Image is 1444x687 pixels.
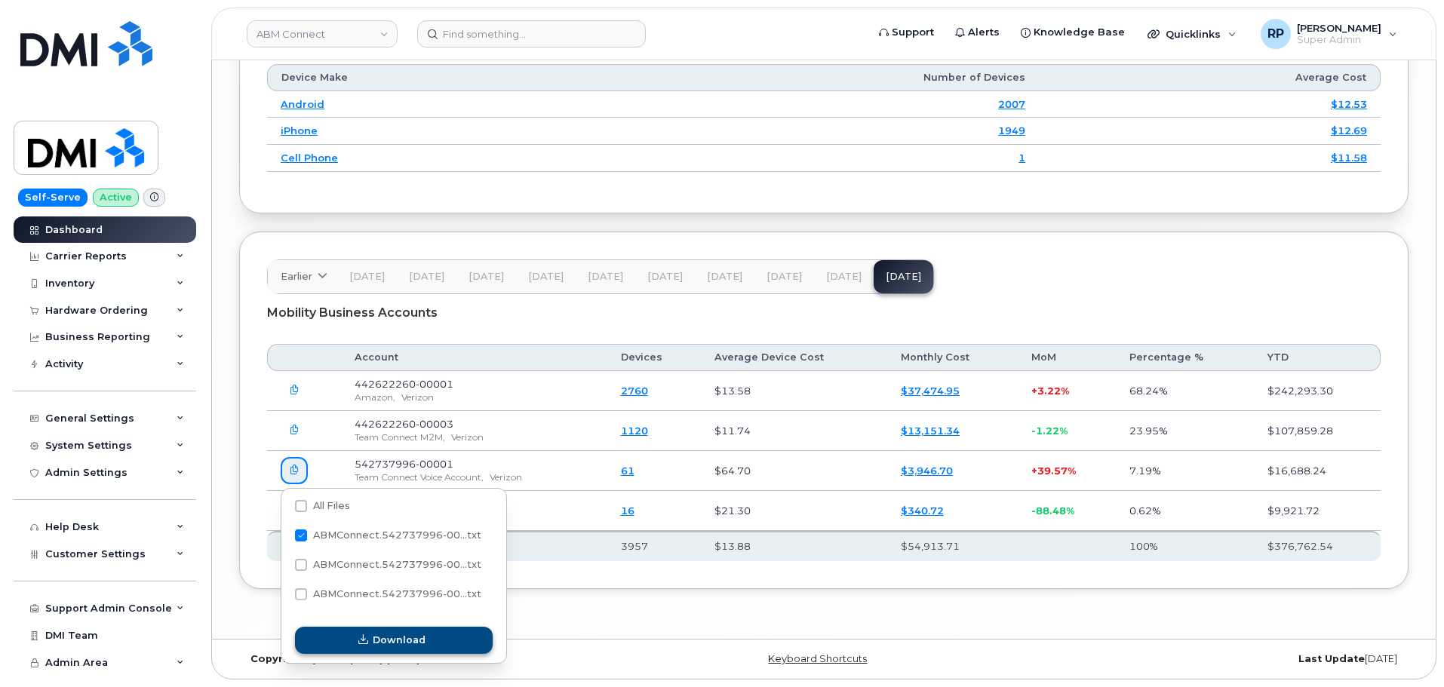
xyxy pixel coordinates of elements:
a: Knowledge Base [1010,17,1135,48]
span: [DATE] [409,271,444,283]
th: $376,762.54 [1254,531,1381,561]
th: $13.88 [701,531,887,561]
span: [DATE] [767,271,802,283]
span: [DATE] [469,271,504,283]
td: $107,859.28 [1254,411,1381,451]
span: Alerts [968,25,1000,40]
span: ABMConnect.542737996-00...txt [313,529,481,541]
span: ABMConnect.542737996-00001.Acct & Wireless Charges Detail Summary Usage_202508.txt [295,591,481,603]
span: ABMConnect.542737996-00...txt [313,559,481,570]
span: ABMConnect.542737996-00...txt [313,588,481,600]
td: 68.24% [1116,371,1254,411]
td: $13.58 [701,371,887,411]
a: $12.69 [1331,124,1367,136]
th: Account [341,344,607,371]
span: 442622260-00001 [355,378,453,390]
strong: Last Update [1298,653,1365,664]
span: [DATE] [349,271,385,283]
span: ABMConnect.542737996-00001.Wireless Usage Detail_202508.txt [295,532,481,544]
span: Verizon [401,391,434,403]
span: All Files [313,500,350,511]
a: 2760 [621,385,648,397]
span: [DATE] [588,271,623,283]
span: Knowledge Base [1034,25,1125,40]
a: 1949 [998,124,1025,136]
th: $54,913.71 [887,531,1018,561]
a: Cell Phone [281,152,338,164]
a: $11.58 [1331,152,1367,164]
span: [DATE] [826,271,862,283]
th: Average Device Cost [701,344,887,371]
span: [PERSON_NAME] [1297,22,1381,34]
td: 0.62% [1116,491,1254,531]
a: $12.53 [1331,98,1367,110]
span: RP [1267,25,1284,43]
a: $37,474.95 [901,385,960,397]
a: 16 [621,505,634,517]
td: $21.30 [701,491,887,531]
span: [DATE] [528,271,564,283]
span: Earlier [281,269,312,284]
div: MyServe [DATE]–[DATE] [239,653,629,665]
td: $64.70 [701,451,887,491]
th: Percentage % [1116,344,1254,371]
a: $3,946.70 [901,465,953,477]
a: $340.72 [901,505,944,517]
span: + [1031,465,1037,477]
span: Team Connect Voice Account, [355,471,484,483]
th: Number of Devices [593,64,1039,91]
a: ABM Connect [247,20,398,48]
a: $13,151.34 [901,425,960,437]
span: + [1031,385,1037,397]
th: Devices [607,344,701,371]
div: [DATE] [1018,653,1409,665]
th: Monthly Cost [887,344,1018,371]
div: Mobility Business Accounts [267,294,1381,332]
td: $9,921.72 [1254,491,1381,531]
a: iPhone [281,124,318,136]
th: 100% [1116,531,1254,561]
span: 3.22% [1037,385,1069,397]
td: 23.95% [1116,411,1254,451]
span: -88.48% [1031,505,1074,517]
div: Ryan Partack [1250,19,1408,49]
a: 61 [621,465,634,477]
td: $16,688.24 [1254,451,1381,491]
th: Average Cost [1039,64,1381,91]
span: Super Admin [1297,34,1381,46]
a: Earlier [268,260,337,293]
a: Support [868,17,945,48]
span: [DATE] [647,271,683,283]
strong: Copyright [250,653,305,664]
td: $11.74 [701,411,887,451]
span: Support [892,25,934,40]
th: Device Make [267,64,593,91]
span: 39.57% [1037,465,1076,477]
th: MoM [1018,344,1116,371]
a: 1 [1018,152,1025,164]
td: $242,293.30 [1254,371,1381,411]
span: Amazon, [355,391,395,403]
span: Download [373,633,426,647]
span: Team Connect M2M, [355,431,445,443]
div: Quicklinks [1137,19,1247,49]
td: 7.19% [1116,451,1254,491]
a: Android [281,98,324,110]
span: Verizon [490,471,522,483]
span: Quicklinks [1166,28,1221,40]
span: 442622260-00003 [355,418,453,430]
a: Keyboard Shortcuts [768,653,867,664]
span: [DATE] [707,271,742,283]
a: Alerts [945,17,1010,48]
th: YTD [1254,344,1381,371]
th: 3957 [607,531,701,561]
span: Verizon [451,431,484,443]
input: Find something... [417,20,646,48]
span: -1.22% [1031,425,1068,437]
a: 1120 [621,425,648,437]
span: ABMConnect.542737996-00001.Account & Wireless Summary_202508.txt [295,562,481,573]
button: Download [295,627,493,654]
a: 2007 [998,98,1025,110]
span: 542737996-00001 [355,458,453,470]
